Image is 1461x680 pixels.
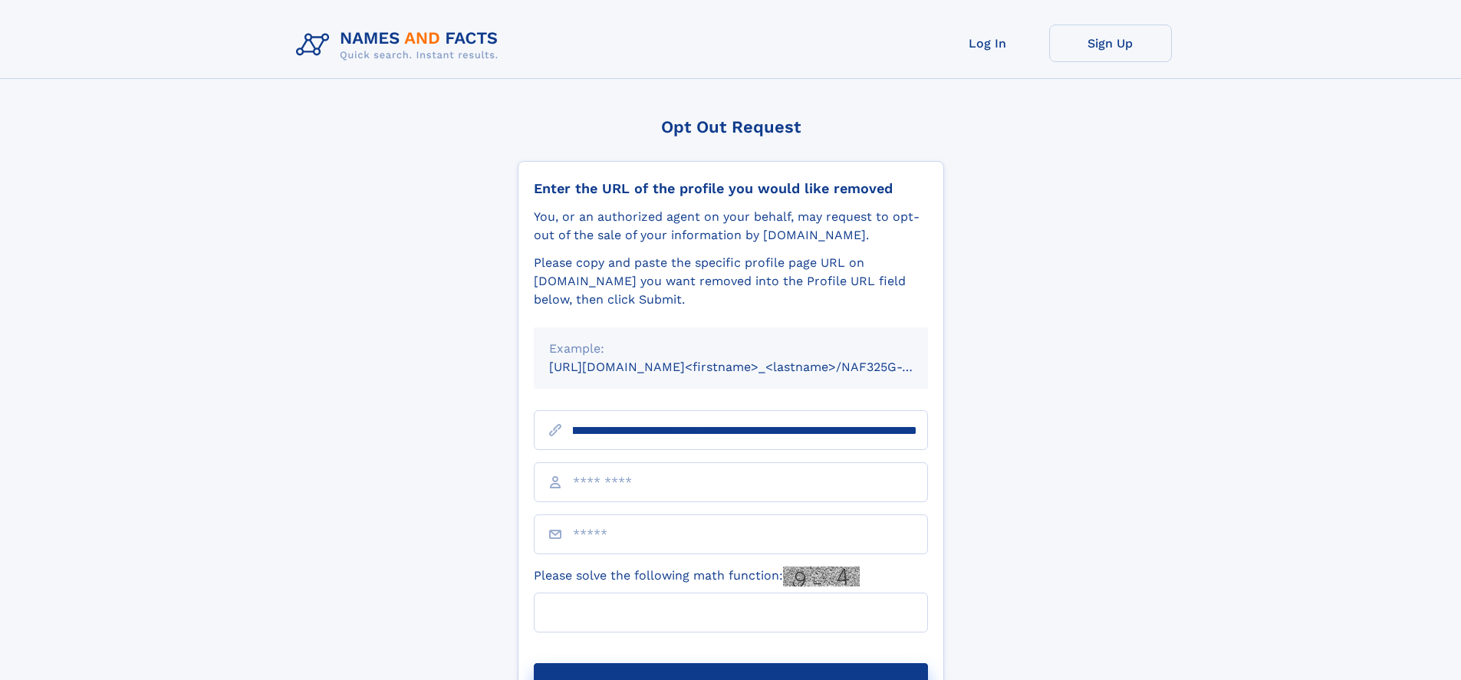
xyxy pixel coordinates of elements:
[534,180,928,197] div: Enter the URL of the profile you would like removed
[290,25,511,66] img: Logo Names and Facts
[518,117,944,136] div: Opt Out Request
[534,567,860,586] label: Please solve the following math function:
[534,254,928,309] div: Please copy and paste the specific profile page URL on [DOMAIN_NAME] you want removed into the Pr...
[549,340,913,358] div: Example:
[534,208,928,245] div: You, or an authorized agent on your behalf, may request to opt-out of the sale of your informatio...
[1049,25,1172,62] a: Sign Up
[926,25,1049,62] a: Log In
[549,360,957,374] small: [URL][DOMAIN_NAME]<firstname>_<lastname>/NAF325G-xxxxxxxx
